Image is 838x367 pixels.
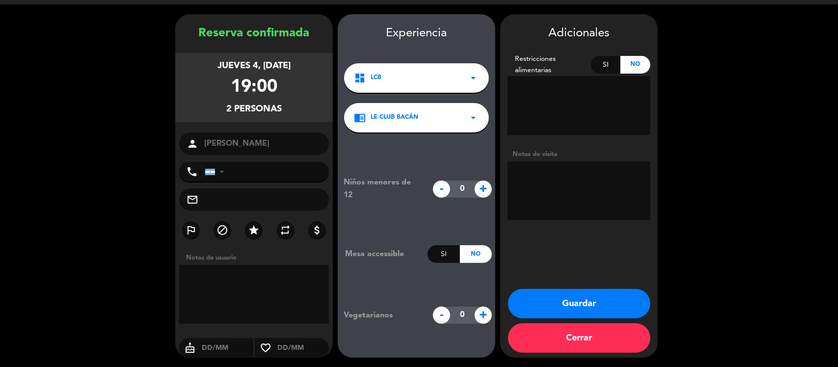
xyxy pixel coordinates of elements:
span: LCB [371,73,381,83]
button: Cerrar [508,323,650,353]
i: arrow_drop_down [467,112,479,124]
div: Niños menores de 12 [336,176,428,202]
i: favorite_border [255,342,276,354]
i: repeat [280,224,292,236]
div: No [460,245,492,263]
div: Argentina: +54 [205,162,228,181]
div: Si [428,245,460,263]
div: jueves 4, [DATE] [217,59,291,73]
i: star [248,224,260,236]
div: Vegetarianos [336,309,428,322]
span: - [433,307,450,324]
button: Guardar [508,289,650,318]
i: outlined_flag [185,224,197,236]
div: Notas de usuario [181,253,333,263]
div: 19:00 [231,73,277,102]
div: No [621,56,650,74]
span: + [475,181,492,198]
div: Mesa accessible [338,248,428,261]
input: DD/MM [201,342,253,354]
i: mail_outline [187,194,198,206]
input: DD/MM [276,342,329,354]
i: block [216,224,228,236]
span: + [475,307,492,324]
span: - [433,181,450,198]
i: attach_money [311,224,323,236]
div: Experiencia [338,24,495,43]
div: Notas de visita [508,149,650,159]
span: Le Club Bacán [371,113,418,123]
div: Reserva confirmada [175,24,333,43]
i: arrow_drop_down [467,72,479,84]
i: chrome_reader_mode [354,112,366,124]
i: cake [179,342,201,354]
div: Restricciones alimentarias [508,53,591,76]
i: phone [186,166,198,178]
div: 2 personas [226,102,282,116]
div: Si [591,56,621,74]
div: Adicionales [508,24,650,43]
i: dashboard [354,72,366,84]
i: person [187,138,198,150]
